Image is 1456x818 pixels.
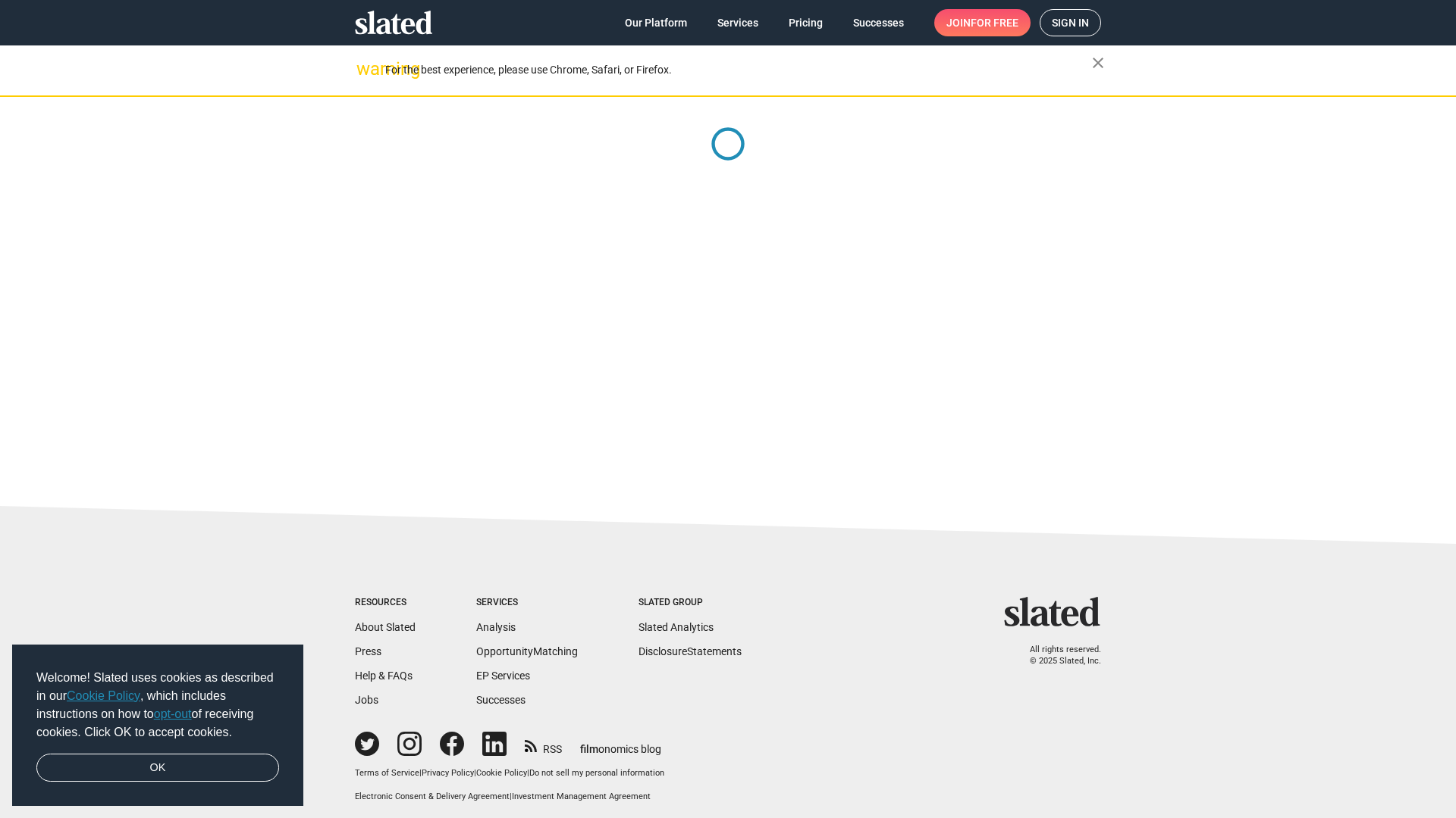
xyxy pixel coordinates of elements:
[789,9,823,36] span: Pricing
[639,621,714,633] a: Slated Analytics
[356,60,375,78] mat-icon: warning
[476,768,527,778] a: Cookie Policy
[355,621,416,633] a: About Slated
[154,707,192,720] a: opt-out
[625,9,687,36] span: Our Platform
[419,768,422,778] span: |
[476,621,516,633] a: Analysis
[525,733,562,757] a: RSS
[355,645,381,657] a: Press
[476,670,530,682] a: EP Services
[527,768,529,778] span: |
[841,9,916,36] a: Successes
[1052,10,1089,36] span: Sign in
[946,9,1018,36] span: Join
[934,9,1031,36] a: Joinfor free
[639,645,742,657] a: DisclosureStatements
[853,9,904,36] span: Successes
[36,669,279,742] span: Welcome! Slated uses cookies as described in our , which includes instructions on how to of recei...
[385,60,1092,80] div: For the best experience, please use Chrome, Safari, or Firefox.
[580,743,598,755] span: film
[474,768,476,778] span: |
[355,694,378,706] a: Jobs
[67,689,140,702] a: Cookie Policy
[1014,645,1101,667] p: All rights reserved. © 2025 Slated, Inc.
[529,768,664,779] button: Do not sell my personal information
[613,9,699,36] a: Our Platform
[355,597,416,609] div: Resources
[355,670,413,682] a: Help & FAQs
[355,791,510,801] a: Electronic Consent & Delivery Agreement
[971,9,1018,36] span: for free
[355,768,419,778] a: Terms of Service
[717,9,758,36] span: Services
[36,754,279,782] a: dismiss cookie message
[476,694,526,706] a: Successes
[639,597,742,609] div: Slated Group
[1089,54,1107,72] mat-icon: close
[476,645,578,657] a: OpportunityMatching
[12,645,303,807] div: cookieconsent
[1040,9,1101,36] a: Sign in
[476,597,578,609] div: Services
[777,9,835,36] a: Pricing
[422,768,474,778] a: Privacy Policy
[510,791,512,801] span: |
[512,791,651,801] a: Investment Management Agreement
[580,730,661,757] a: filmonomics blog
[705,9,770,36] a: Services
